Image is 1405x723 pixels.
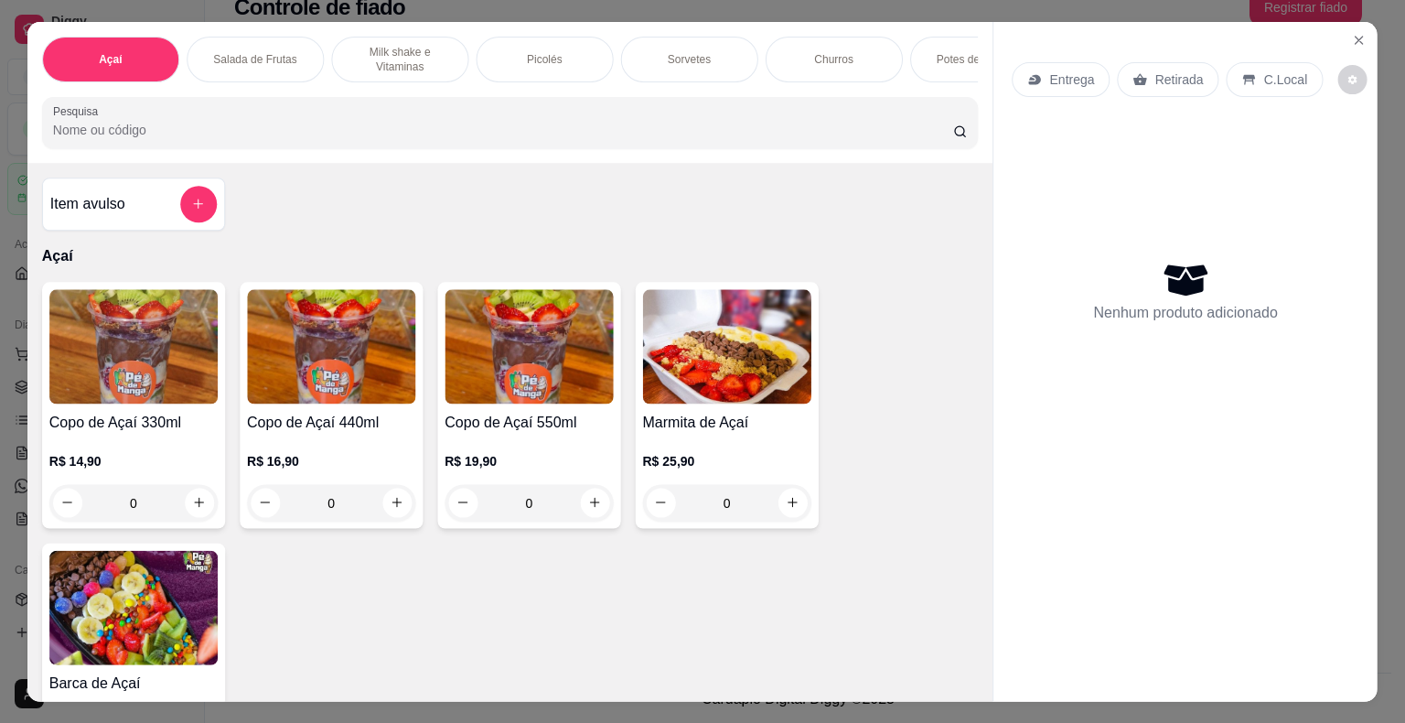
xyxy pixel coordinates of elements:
input: Pesquisa [53,120,953,138]
p: C.Local [1264,70,1308,88]
p: Açaí [99,51,122,66]
p: Picolés [527,51,563,66]
h4: Copo de Açaí 330ml [49,411,218,433]
button: Close [1345,25,1374,54]
p: R$ 16,90 [247,451,415,469]
p: R$ 19,90 [445,451,613,469]
p: Entrega [1050,70,1095,88]
p: Churros [815,51,854,66]
p: R$ 25,90 [643,451,811,469]
img: product-image [445,289,613,404]
h4: Marmita de Açaí [643,411,811,433]
p: Sorvetes [668,51,711,66]
p: Nenhum produto adicionado [1094,302,1278,324]
h4: Copo de Açaí 440ml [247,411,415,433]
img: product-image [247,289,415,404]
button: add-separate-item [180,185,217,221]
button: decrease-product-quantity [1337,64,1367,93]
p: Açaí [42,245,979,267]
img: product-image [49,289,218,404]
h4: Copo de Açaí 550ml [445,411,613,433]
h4: Item avulso [50,193,125,215]
p: Salada de Frutas [213,51,296,66]
h4: Barca de Açaí [49,672,218,694]
img: product-image [49,550,218,664]
p: R$ 14,90 [49,451,218,469]
label: Pesquisa [53,103,104,118]
p: Milk shake e Vitaminas [347,44,453,73]
p: Retirada [1155,70,1204,88]
p: Potes de Sorvete [937,51,1021,66]
img: product-image [643,289,811,404]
